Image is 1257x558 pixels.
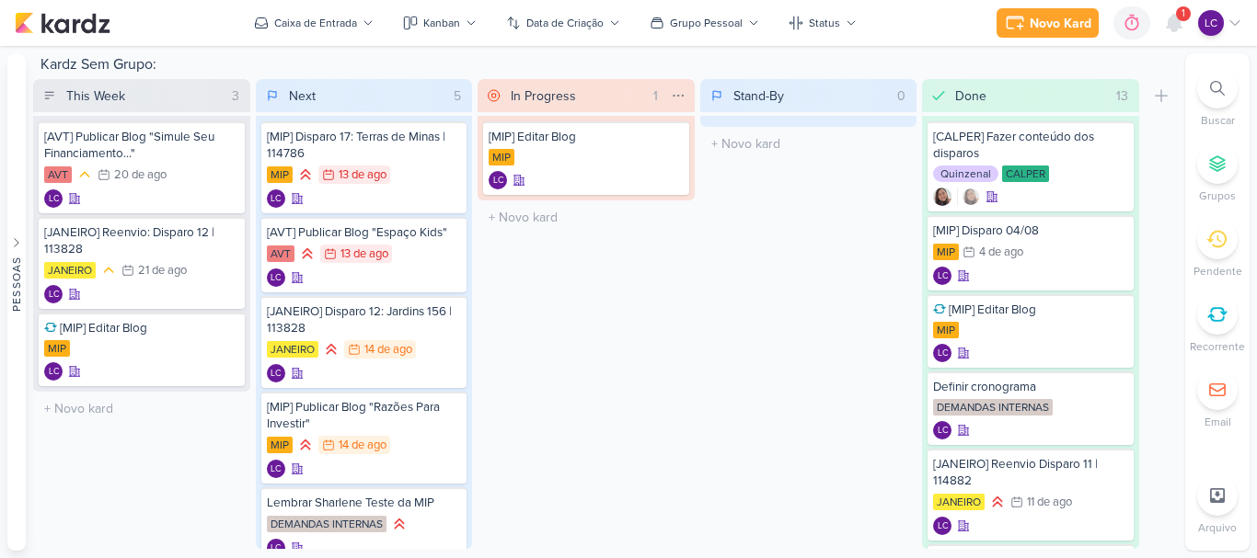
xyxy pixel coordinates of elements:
span: 1 [1182,6,1185,21]
p: LC [49,290,59,300]
p: LC [49,368,59,377]
div: Laís Costa [1198,10,1224,36]
div: Criador(a): Laís Costa [933,517,951,535]
div: Colaboradores: Sharlene Khoury [957,188,980,206]
img: kardz.app [15,12,110,34]
div: Criador(a): Laís Costa [267,268,285,287]
input: + Novo kard [37,395,247,422]
img: Sharlene Khoury [933,188,951,206]
div: Criador(a): Laís Costa [933,267,951,285]
div: JANEIRO [267,341,318,358]
p: LC [49,195,59,204]
div: 13 de ago [339,169,386,181]
div: Criador(a): Laís Costa [489,171,507,189]
div: Criador(a): Laís Costa [933,344,951,362]
div: 4 de ago [979,246,1023,258]
div: [JANEIRO] Reenvio: Disparo 12 | 113828 [44,224,239,257]
div: Definir cronograma [933,379,1128,395]
div: [JANEIRO] Disparo 12: Jardins 156 | 113828 [267,303,462,336]
div: Laís Costa [267,460,285,478]
div: Laís Costa [267,364,285,382]
div: [AVT] Publicar Blog "Espaço Kids" [267,224,462,241]
div: 11 de ago [1027,496,1072,508]
div: Laís Costa [933,344,951,362]
div: Laís Costa [489,171,507,189]
div: MIP [267,437,293,453]
div: Criador(a): Laís Costa [44,189,63,208]
div: Laís Costa [933,267,951,285]
p: LC [271,465,281,474]
div: DEMANDAS INTERNAS [933,399,1053,416]
p: LC [938,427,948,436]
div: Criador(a): Laís Costa [44,362,63,381]
div: JANEIRO [44,262,96,279]
div: Prioridade Alta [296,436,315,454]
div: Prioridade Alta [296,165,315,184]
p: Pendente [1194,263,1242,279]
p: LC [271,370,281,379]
div: Pessoas [8,256,25,311]
div: Criador(a): Laís Costa [44,285,63,303]
div: Prioridade Média [75,165,94,184]
div: Laís Costa [44,189,63,208]
div: Criador(a): Laís Costa [267,189,285,208]
div: [MIP] Disparo 17: Terras de Minas | 114786 [267,129,462,162]
div: MIP [933,322,959,338]
div: CALPER [1002,165,1049,182]
div: [MIP] Editar Blog [933,302,1128,318]
div: 1 [646,86,665,106]
div: [CALPER] Fazer conteúdo dos disparos [933,129,1128,162]
div: Novo Kard [1030,14,1091,33]
div: Prioridade Alta [322,340,340,359]
img: Sharlene Khoury [962,188,980,206]
div: Prioridade Alta [298,245,317,263]
div: 3 [225,86,247,106]
div: Criador(a): Laís Costa [267,539,285,557]
p: Recorrente [1190,338,1245,355]
p: LC [938,522,948,531]
div: JANEIRO [933,494,985,510]
div: 14 de ago [364,344,412,356]
div: 13 [1109,86,1136,106]
input: + Novo kard [481,204,691,231]
div: MIP [933,244,959,260]
p: LC [271,195,281,204]
div: AVT [267,245,294,262]
p: LC [938,349,948,359]
div: Laís Costa [267,189,285,208]
p: LC [493,177,503,186]
div: Laís Costa [267,539,285,557]
div: Prioridade Alta [988,493,1007,511]
div: Lembrar Sharlene Teste da MIP [267,495,462,511]
div: Prioridade Média [99,261,118,279]
div: Criador(a): Laís Costa [267,364,285,382]
div: Laís Costa [933,421,951,439]
div: Criador(a): Laís Costa [933,421,951,439]
div: Criador(a): Sharlene Khoury [933,188,951,206]
p: Grupos [1199,188,1236,204]
div: Prioridade Alta [390,515,409,533]
input: + Novo kard [704,131,914,157]
p: LC [271,544,281,553]
div: Laís Costa [44,362,63,381]
div: 14 de ago [339,439,386,451]
div: Criador(a): Laís Costa [267,460,285,478]
p: LC [938,272,948,281]
p: Arquivo [1198,519,1237,536]
button: Pessoas [7,53,26,551]
div: MIP [267,166,293,183]
p: Email [1205,414,1231,430]
div: [MIP] Publicar Blog "Razões Para Investir" [267,399,462,432]
div: DEMANDAS INTERNAS [267,516,386,532]
div: Laís Costa [933,517,951,535]
div: Laís Costa [44,285,63,303]
div: Kardz Sem Grupo: [33,53,1178,79]
div: AVT [44,166,72,183]
div: 0 [890,86,913,106]
div: 21 de ago [138,265,187,277]
p: Buscar [1201,112,1235,129]
p: LC [1205,15,1217,31]
p: LC [271,274,281,283]
div: 13 de ago [340,248,388,260]
div: [MIP] Editar Blog [489,129,684,145]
